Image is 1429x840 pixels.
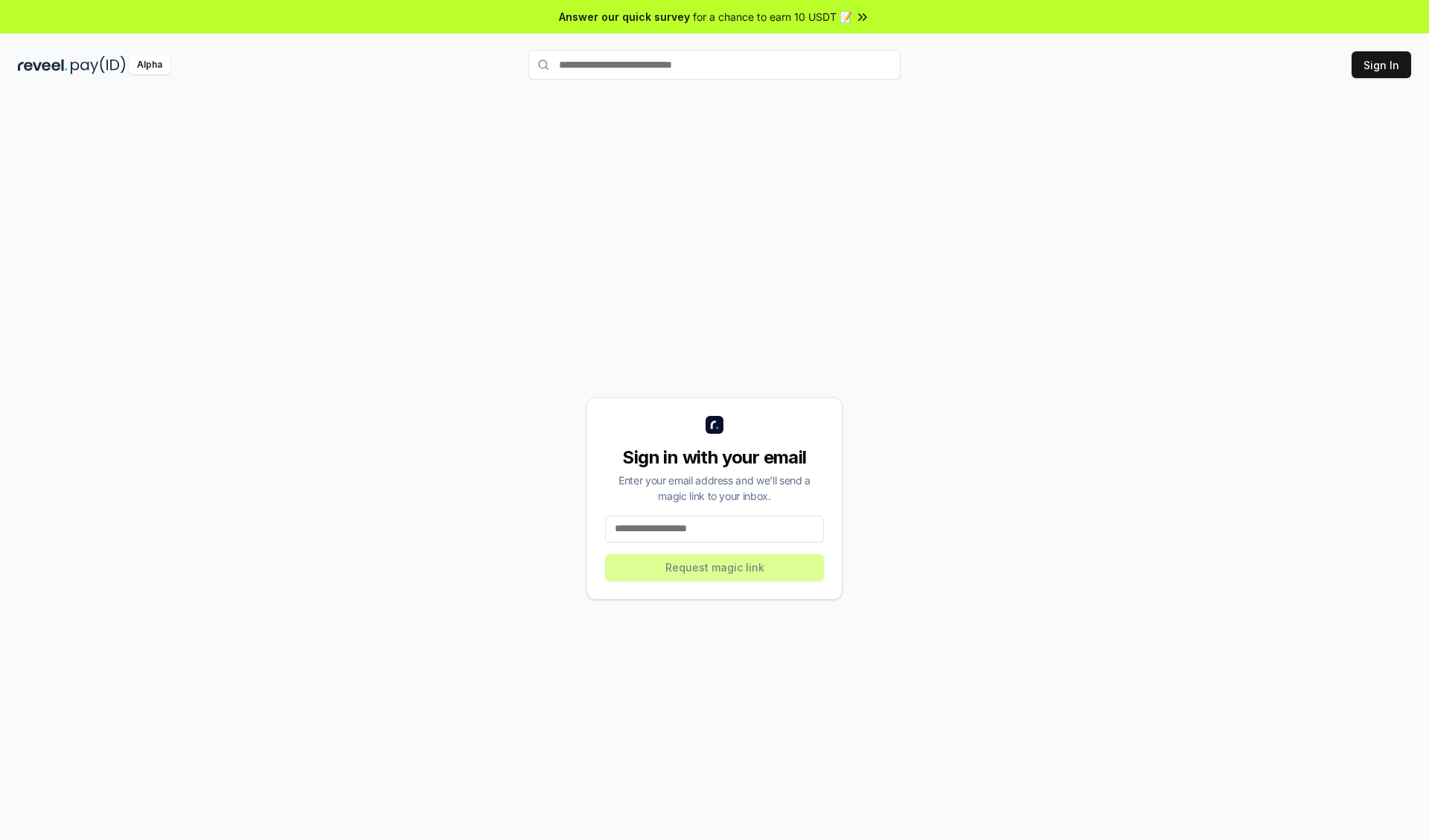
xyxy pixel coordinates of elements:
img: logo_small [706,416,723,434]
span: Answer our quick survey [559,9,690,25]
img: pay_id [71,56,126,74]
span: for a chance to earn 10 USDT 📝 [693,9,852,25]
button: Sign In [1352,51,1411,78]
img: reveel_dark [18,56,68,74]
div: Enter your email address and we’ll send a magic link to your inbox. [605,472,824,504]
div: Alpha [129,56,170,74]
div: Sign in with your email [605,446,824,469]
